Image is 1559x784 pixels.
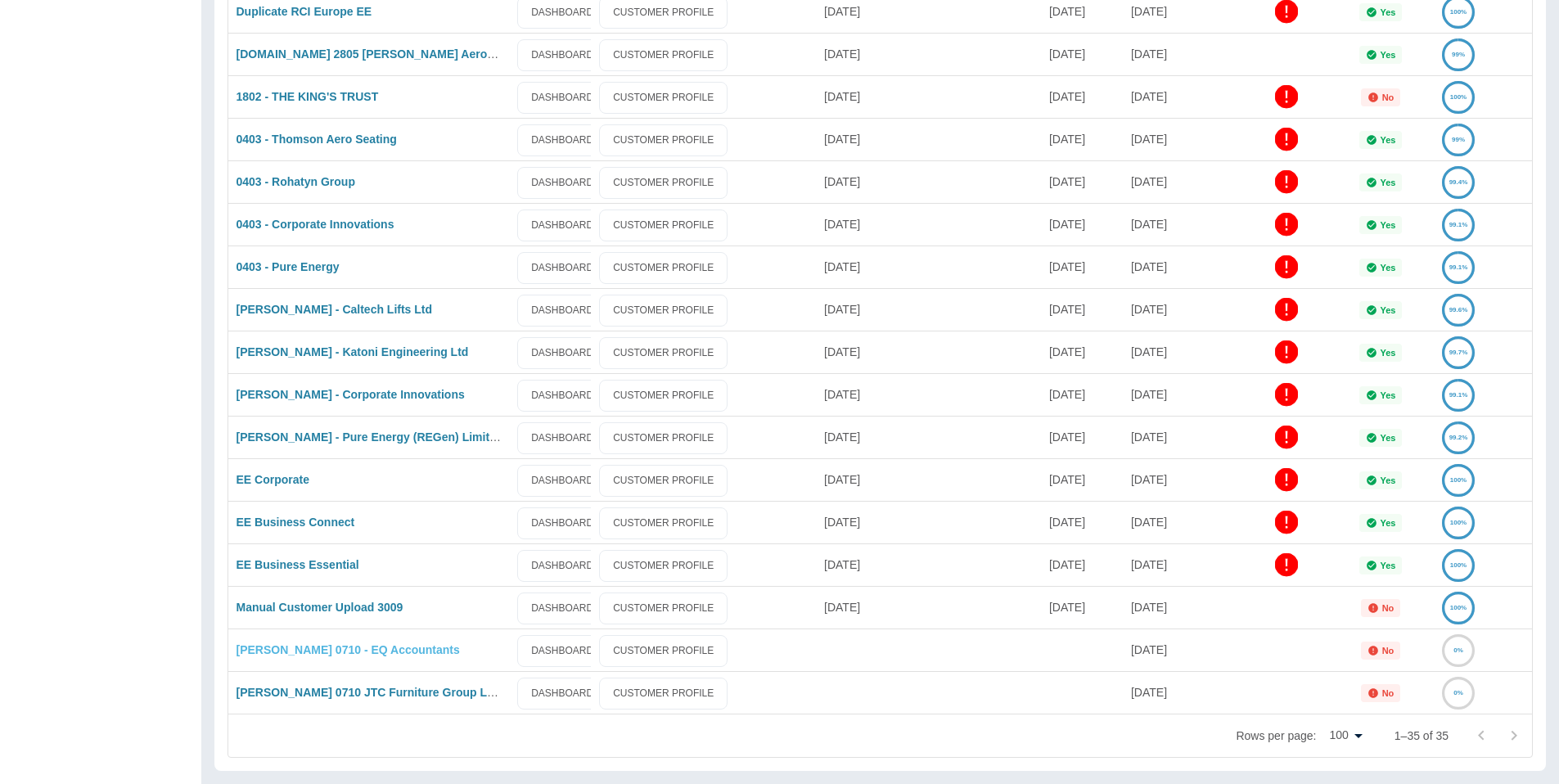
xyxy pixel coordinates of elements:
p: Yes [1381,50,1396,60]
a: EE Business Essential [237,558,359,571]
div: 30 Sep 2024 [816,586,1041,629]
a: DASHBOARD [517,124,607,156]
div: 03 Jan 2025 [1123,331,1205,373]
a: 99.1% [1442,388,1475,401]
a: 100% [1442,473,1475,486]
text: 100% [1450,476,1467,484]
div: 30 Sep 2024 [1123,586,1205,629]
a: CUSTOMER PROFILE [599,678,728,710]
a: DASHBOARD [517,39,607,71]
div: 04 Mar 2025 [1123,118,1205,160]
div: 01 Mar 2025 [1041,416,1123,458]
div: 01 Mar 2025 [1041,373,1123,416]
a: [PERSON_NAME] - Pure Energy (REGen) Limited [237,430,503,444]
a: Duplicate RCI Europe EE [237,5,372,18]
p: 1–35 of 35 [1395,728,1449,744]
a: 0403 - Corporate Innovations [237,218,394,231]
a: 99% [1442,47,1475,61]
div: 03 Mar 2025 [816,373,1041,416]
div: 01 Mar 2025 [1041,331,1123,373]
p: Yes [1381,220,1396,230]
p: Rows per page: [1236,728,1316,744]
a: 0403 - Rohatyn Group [237,175,355,188]
div: 30 Sep 2024 [816,543,1041,586]
div: 01 Mar 2025 [1041,203,1123,246]
p: Yes [1381,7,1396,17]
text: 100% [1450,93,1467,101]
div: 07 Oct 2025 [1123,629,1205,671]
p: Yes [1381,561,1396,570]
a: 99.1% [1442,218,1475,231]
div: 04 Mar 2025 [816,288,1041,331]
text: 99.4% [1449,178,1468,186]
text: 99% [1452,136,1465,143]
div: 06 Mar 2025 [816,75,1041,118]
a: [PERSON_NAME] 0710 JTC Furniture Group Ltd - FM [237,686,525,699]
a: 99.4% [1442,175,1475,188]
text: 99.1% [1449,391,1468,399]
a: DASHBOARD [517,507,607,539]
p: No [1382,646,1395,656]
div: 03 Mar 2025 [816,416,1041,458]
a: CUSTOMER PROFILE [599,593,728,624]
div: 17 Sep 2024 [1041,543,1123,586]
a: CUSTOMER PROFILE [599,124,728,156]
div: 30 Sep 2024 [1123,543,1205,586]
a: [PERSON_NAME] - Caltech Lifts Ltd [237,303,433,316]
a: CUSTOMER PROFILE [599,550,728,582]
div: Not all required reports for this customer were uploaded for the latest usage month. [1361,642,1401,660]
a: 99% [1442,133,1475,146]
div: 01 Mar 2025 [1041,118,1123,160]
p: Yes [1381,518,1396,528]
text: 99.7% [1449,349,1468,356]
div: 01 Aug 2025 [1041,33,1123,75]
text: 100% [1450,8,1467,16]
div: 05 Aug 2024 [1041,586,1123,629]
a: 1802 - THE KING'S TRUST [237,90,379,103]
a: CUSTOMER PROFILE [599,252,728,284]
div: 04 Mar 2025 [1123,246,1205,288]
p: Yes [1381,263,1396,273]
text: 99.1% [1449,221,1468,228]
a: [DOMAIN_NAME] 2805 [PERSON_NAME] Aero Seating [237,47,532,61]
a: 100% [1442,90,1475,103]
div: 04 Mar 2025 [1123,203,1205,246]
p: No [1382,92,1395,102]
div: 05 Aug 2025 [816,33,1041,75]
a: EE Corporate [237,473,309,486]
a: DASHBOARD [517,635,607,667]
text: 100% [1450,604,1467,611]
a: DASHBOARD [517,210,607,241]
div: 100 [1322,723,1368,747]
a: 100% [1442,5,1475,18]
a: DASHBOARD [517,593,607,624]
a: CUSTOMER PROFILE [599,210,728,241]
a: CUSTOMER PROFILE [599,507,728,539]
a: 0403 - Thomson Aero Seating [237,133,397,146]
div: 01 Oct 2024 [816,501,1041,543]
a: 99.1% [1442,260,1475,273]
text: 0% [1453,647,1463,654]
p: No [1382,603,1395,613]
text: 99% [1452,51,1465,58]
div: 10 Oct 2024 [816,458,1041,501]
div: 18 Feb 2025 [1123,75,1205,118]
a: CUSTOMER PROFILE [599,167,728,199]
div: 03 Jan 2025 [1123,373,1205,416]
div: Not all required reports for this customer were uploaded for the latest usage month. [1361,684,1401,702]
a: 99.2% [1442,430,1475,444]
a: 100% [1442,516,1475,529]
div: 30 Sep 2024 [1123,458,1205,501]
a: DASHBOARD [517,337,607,369]
a: DASHBOARD [517,550,607,582]
p: Yes [1381,475,1396,485]
a: CUSTOMER PROFILE [599,295,728,327]
a: DASHBOARD [517,422,607,454]
a: 0% [1442,643,1475,656]
div: 04 Mar 2025 [816,118,1041,160]
text: 99.2% [1449,434,1468,441]
text: 100% [1450,561,1467,569]
text: 0% [1453,689,1463,696]
a: 0% [1442,686,1475,699]
div: 07 Oct 2025 [1123,671,1205,714]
